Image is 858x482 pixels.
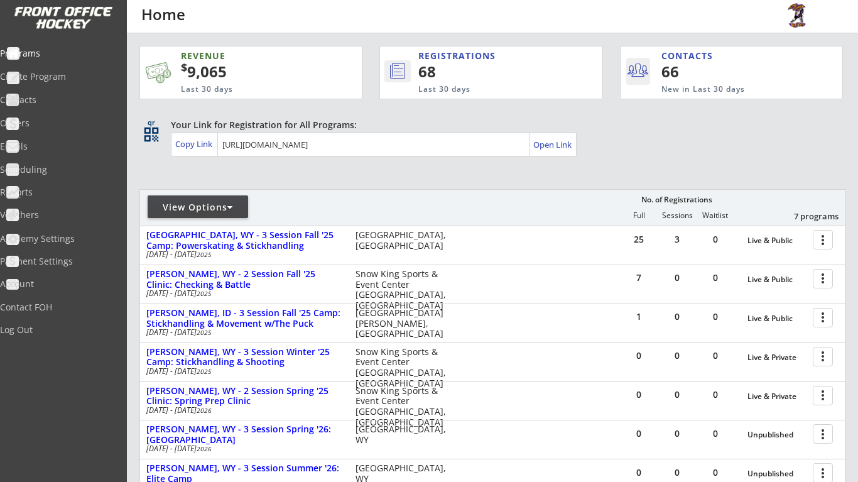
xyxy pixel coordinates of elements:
div: REGISTRATIONS [418,50,547,62]
em: 2025 [197,367,212,376]
div: Your Link for Registration for All Programs: [171,119,806,131]
div: 0 [697,312,734,321]
em: 2025 [197,328,212,337]
div: [DATE] - [DATE] [146,407,339,414]
div: Sessions [658,211,696,220]
button: more_vert [813,269,833,288]
div: Snow King Sports & Event Center [GEOGRAPHIC_DATA], [GEOGRAPHIC_DATA] [356,347,454,389]
div: Last 30 days [418,84,550,95]
button: more_vert [813,230,833,249]
div: [PERSON_NAME], WY - 3 Session Winter '25 Camp: Stickhandling & Shooting [146,347,342,368]
div: 0 [620,468,658,477]
em: 2026 [197,444,212,453]
div: [GEOGRAPHIC_DATA], [GEOGRAPHIC_DATA] [356,230,454,251]
a: Open Link [533,136,573,153]
div: [GEOGRAPHIC_DATA], WY - 3 Session Fall '25 Camp: Powerskating & Stickhandling [146,230,342,251]
div: Unpublished [747,430,806,439]
div: [DATE] - [DATE] [146,329,339,336]
div: New in Last 30 days [661,84,784,95]
div: No. of Registrations [638,195,715,204]
div: [DATE] - [DATE] [146,290,339,297]
div: 9,065 [181,61,322,82]
div: [GEOGRAPHIC_DATA], WY [356,424,454,446]
div: [PERSON_NAME], ID - 3 Session Fall '25 Camp: Stickhandling & Movement w/The Puck [146,308,342,329]
div: 0 [620,429,658,438]
button: more_vert [813,386,833,405]
div: 0 [697,235,734,244]
div: 0 [658,468,696,477]
div: Live & Public [747,236,806,245]
div: Snow King Sports & Event Center [GEOGRAPHIC_DATA], [GEOGRAPHIC_DATA] [356,269,454,311]
div: 3 [658,235,696,244]
div: CONTACTS [661,50,719,62]
div: REVENUE [181,50,306,62]
div: 0 [697,390,734,399]
div: 0 [658,351,696,360]
div: 7 programs [773,211,839,222]
div: 0 [658,312,696,321]
div: 0 [658,273,696,282]
div: Live & Public [747,314,806,323]
div: 66 [661,61,739,82]
div: 0 [620,351,658,360]
div: Live & Private [747,353,806,362]
div: Open Link [533,140,573,150]
div: [DATE] - [DATE] [146,445,339,452]
div: Live & Private [747,392,806,401]
div: Unpublished [747,469,806,478]
button: more_vert [813,308,833,327]
div: 0 [697,468,734,477]
div: Waitlist [696,211,734,220]
div: View Options [148,201,248,214]
div: Full [620,211,658,220]
div: [DATE] - [DATE] [146,251,339,258]
em: 2025 [197,289,212,298]
div: Last 30 days [181,84,306,95]
div: Copy Link [175,138,215,150]
div: Snow King Sports & Event Center [GEOGRAPHIC_DATA], [GEOGRAPHIC_DATA] [356,386,454,428]
em: 2026 [197,406,212,415]
div: 0 [658,390,696,399]
div: [PERSON_NAME], WY - 2 Session Fall '25 Clinic: Checking & Battle [146,269,342,290]
div: [PERSON_NAME], WY - 2 Session Spring '25 Clinic: Spring Prep Clinic [146,386,342,407]
button: more_vert [813,424,833,444]
div: 0 [697,273,734,282]
div: 0 [697,351,734,360]
div: [DATE] - [DATE] [146,368,339,375]
div: 0 [658,429,696,438]
div: qr [143,119,158,127]
sup: $ [181,60,187,75]
div: 25 [620,235,658,244]
div: [PERSON_NAME], WY - 3 Session Spring '26: [GEOGRAPHIC_DATA] [146,424,342,446]
div: 1 [620,312,658,321]
div: Live & Public [747,275,806,284]
div: 68 [418,61,560,82]
div: 7 [620,273,658,282]
div: 0 [620,390,658,399]
button: qr_code [142,125,161,144]
em: 2025 [197,250,212,259]
div: [GEOGRAPHIC_DATA] [PERSON_NAME], [GEOGRAPHIC_DATA] [356,308,454,339]
div: 0 [697,429,734,438]
button: more_vert [813,347,833,366]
